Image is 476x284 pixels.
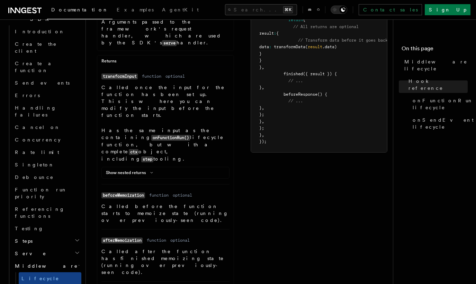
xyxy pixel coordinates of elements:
[425,4,470,15] a: Sign Up
[162,40,177,46] code: serve
[308,44,322,49] span: result
[12,238,33,244] span: Steps
[117,7,154,12] span: Examples
[173,192,192,198] dd: optional
[15,105,56,118] span: Handling failures
[170,238,190,243] dd: optional
[129,149,138,155] code: ctx
[303,71,337,76] span: ({ result }) {
[288,78,303,83] span: // ...
[101,238,143,243] code: afterMemoization
[410,114,468,133] a: onSendEvent lifecycle
[12,247,81,260] button: Serve
[284,92,317,97] span: beforeResponse
[259,51,262,56] span: }
[12,77,81,89] a: Send events
[51,7,108,12] span: Documentation
[15,137,61,143] span: Concurrency
[298,38,414,43] span: // Transform data before it goes back to Inngest
[142,74,161,79] dd: function
[262,119,264,124] span: ,
[101,84,230,119] p: Called once the input for the function has been set up. This is where you can modify the input be...
[402,55,468,75] a: Middleware lifecycle
[101,248,230,276] p: Called after the function has finished memoizing state (running over previously-seen code).
[262,132,264,137] span: ,
[12,203,81,222] a: Referencing functions
[165,74,185,79] dd: optional
[262,65,264,70] span: ,
[101,192,145,198] code: beforeMemoization
[15,29,65,34] span: Introduction
[408,78,468,92] span: Hook reference
[413,117,474,130] span: onSendEvent lifecycle
[404,58,468,72] span: Middleware lifecycle
[151,135,190,141] code: onFunctionRun()
[12,250,46,257] span: Serve
[259,112,264,117] span: };
[15,187,67,199] span: Function run priority
[410,94,468,114] a: onFunctionRun lifecycle
[15,93,40,98] span: Errors
[413,97,473,111] span: onFunctionRun lifecycle
[97,58,234,67] div: Returns
[259,85,262,90] span: }
[12,260,81,272] button: Middleware
[259,65,262,70] span: }
[259,105,262,110] span: }
[12,102,81,121] a: Handling failures
[259,126,264,130] span: };
[12,235,81,247] button: Steps
[12,171,81,183] a: Debounce
[158,2,203,19] a: AgentKit
[12,134,81,146] a: Concurrency
[15,149,59,155] span: Rate limit
[259,31,274,36] span: result
[12,222,81,235] a: Testing
[283,6,293,13] kbd: ⌘K
[259,132,262,137] span: }
[12,57,81,77] a: Create a function
[259,119,262,124] span: }
[225,4,297,15] button: Search...⌘K
[259,58,262,63] span: }
[15,174,54,180] span: Debounce
[305,44,308,49] span: (
[12,121,81,134] a: Cancel on
[162,7,199,12] span: AgentKit
[15,162,54,167] span: Singleton
[101,203,230,224] p: Called before the function starts to memoize state (running over previously-seen code).
[12,146,81,158] a: Rate limit
[259,139,267,144] span: });
[15,41,57,54] span: Create the client
[106,170,156,175] button: Show nested returns
[15,61,56,73] span: Create a function
[322,44,337,49] span: .data)
[113,2,158,19] a: Examples
[293,24,359,29] span: // All returns are optional
[15,226,44,231] span: Testing
[21,276,59,281] span: Lifecycle
[101,18,230,46] p: Arguments passed to the framework's request handler, which are used by the SDK's handler.
[12,158,81,171] a: Singleton
[359,4,422,15] a: Contact sales
[12,89,81,102] a: Errors
[47,2,113,19] a: Documentation
[274,31,276,36] span: :
[262,105,264,110] span: ,
[406,75,468,94] a: Hook reference
[101,74,138,79] code: transformInput
[15,206,65,219] span: Referencing functions
[12,25,81,38] a: Introduction
[12,183,81,203] a: Function run priority
[288,98,303,103] span: // ...
[317,92,327,97] span: () {
[15,124,60,130] span: Cancel on
[259,44,269,49] span: data
[262,85,264,90] span: ,
[141,156,153,162] code: step
[276,31,279,36] span: {
[101,127,230,163] p: Has the same input as the containing lifecycle function, but with a complete object, including to...
[12,38,81,57] a: Create the client
[284,71,303,76] span: finished
[12,263,78,269] span: Middleware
